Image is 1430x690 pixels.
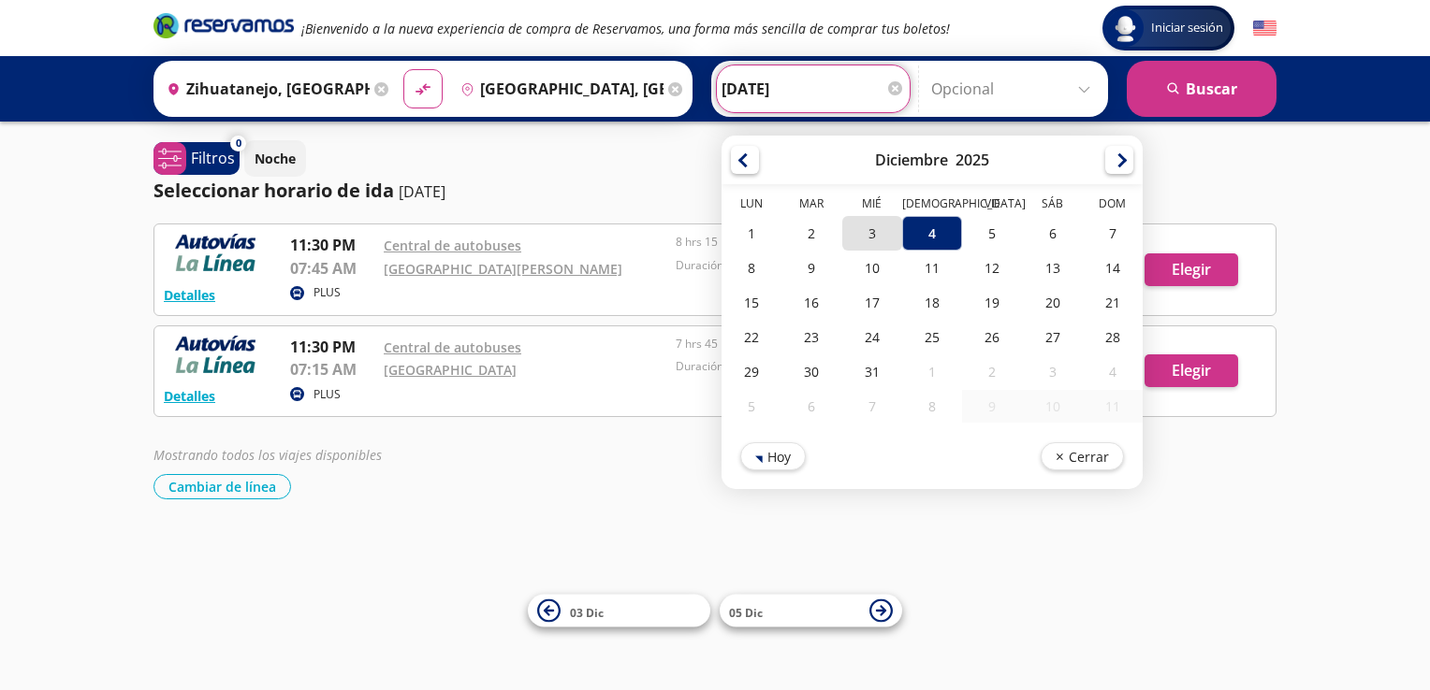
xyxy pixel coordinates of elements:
div: 07-Ene-26 [842,389,902,424]
i: Brand Logo [153,11,294,39]
a: [GEOGRAPHIC_DATA] [384,361,517,379]
div: 06-Dic-25 [1022,216,1082,251]
div: 15-Dic-25 [722,285,781,320]
div: 12-Dic-25 [962,251,1022,285]
input: Buscar Destino [453,65,664,112]
div: 05-Dic-25 [962,216,1022,251]
div: 02-Ene-26 [962,354,1022,389]
button: Detalles [164,285,215,305]
div: 30-Dic-25 [781,354,841,389]
p: Duración [676,257,958,274]
th: Viernes [962,195,1022,216]
p: 8 hrs 15 mins [676,234,958,251]
div: 26-Dic-25 [962,320,1022,354]
div: 2025 [956,150,989,170]
p: 7 hrs 45 mins [676,336,958,352]
div: 18-Dic-25 [902,285,962,320]
div: 20-Dic-25 [1022,285,1082,320]
em: Mostrando todos los viajes disponibles [153,446,382,464]
th: Miércoles [842,195,902,216]
div: 11-Dic-25 [902,251,962,285]
div: 10-Ene-26 [1022,390,1082,423]
p: [DATE] [399,180,445,203]
p: PLUS [314,284,341,301]
img: RESERVAMOS [164,234,267,271]
button: 03 Dic [528,595,710,627]
div: 23-Dic-25 [781,320,841,354]
div: 09-Dic-25 [781,251,841,285]
div: 03-Dic-25 [842,216,902,251]
div: 24-Dic-25 [842,320,902,354]
span: Iniciar sesión [1144,19,1231,37]
input: Opcional [931,65,1099,112]
span: 0 [236,136,241,151]
p: Noche [255,149,296,168]
div: 02-Dic-25 [781,216,841,251]
div: 04-Ene-26 [1083,354,1143,389]
th: Lunes [722,195,781,216]
div: 19-Dic-25 [962,285,1022,320]
input: Buscar Origen [159,65,370,112]
div: 31-Dic-25 [842,354,902,389]
div: 10-Dic-25 [842,251,902,285]
div: 08-Dic-25 [722,251,781,285]
div: 11-Ene-26 [1083,390,1143,423]
img: RESERVAMOS [164,336,267,373]
th: Jueves [902,195,962,216]
div: 29-Dic-25 [722,354,781,389]
button: Noche [244,140,306,177]
div: 14-Dic-25 [1083,251,1143,285]
p: Seleccionar horario de ida [153,177,394,205]
p: PLUS [314,386,341,403]
p: Duración [676,358,958,375]
div: 05-Ene-26 [722,389,781,424]
button: Cambiar de línea [153,474,291,499]
button: 0Filtros [153,142,240,175]
div: 07-Dic-25 [1083,216,1143,251]
p: 11:30 PM [290,336,374,358]
button: Detalles [164,386,215,406]
em: ¡Bienvenido a la nueva experiencia de compra de Reservamos, una forma más sencilla de comprar tus... [301,20,950,37]
p: Filtros [191,147,235,169]
button: Cerrar [1041,442,1124,470]
p: 07:15 AM [290,358,374,381]
th: Martes [781,195,841,216]
div: 01-Dic-25 [722,216,781,251]
div: 06-Ene-26 [781,389,841,424]
div: 09-Ene-26 [962,390,1022,423]
div: 27-Dic-25 [1022,320,1082,354]
a: Central de autobuses [384,338,521,356]
p: 07:45 AM [290,257,374,280]
div: 28-Dic-25 [1083,320,1143,354]
div: 16-Dic-25 [781,285,841,320]
span: 05 Dic [729,604,763,620]
input: Elegir Fecha [722,65,905,112]
div: 01-Ene-26 [902,354,962,389]
span: 03 Dic [570,604,604,620]
div: 08-Ene-26 [902,389,962,424]
a: Brand Logo [153,11,294,45]
div: 25-Dic-25 [902,320,962,354]
div: 17-Dic-25 [842,285,902,320]
button: 05 Dic [720,595,902,627]
button: English [1253,17,1277,40]
div: 13-Dic-25 [1022,251,1082,285]
button: Buscar [1127,61,1277,117]
button: Elegir [1145,354,1238,387]
button: Elegir [1145,253,1238,286]
th: Domingo [1083,195,1143,216]
button: Hoy [740,442,806,470]
div: 21-Dic-25 [1083,285,1143,320]
div: 03-Ene-26 [1022,354,1082,389]
div: 04-Dic-25 [902,216,962,251]
p: 11:30 PM [290,234,374,256]
th: Sábado [1022,195,1082,216]
a: [GEOGRAPHIC_DATA][PERSON_NAME] [384,260,622,278]
div: 22-Dic-25 [722,320,781,354]
div: Diciembre [875,150,948,170]
a: Central de autobuses [384,237,521,254]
